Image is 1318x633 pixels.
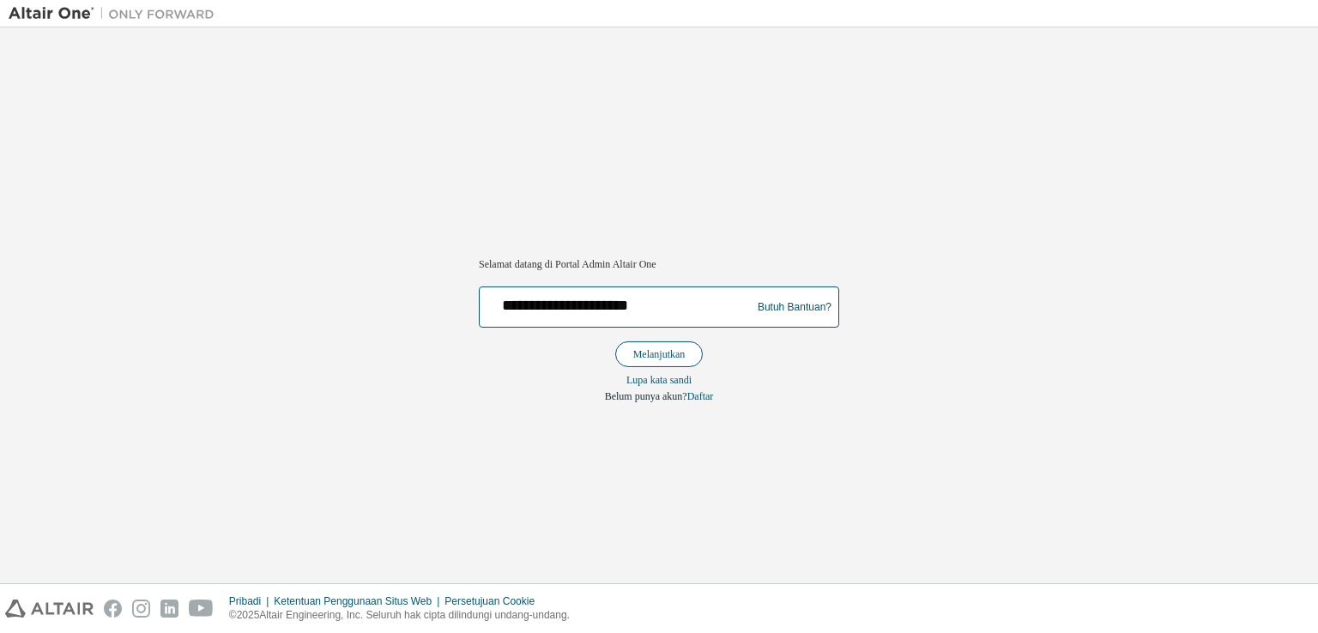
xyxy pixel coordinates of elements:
[229,609,237,621] font: ©
[758,301,831,313] font: Butuh Bantuan?
[687,390,714,402] a: Daftar
[229,595,261,607] font: Pribadi
[104,600,122,618] img: facebook.svg
[479,258,656,270] font: Selamat datang di Portal Admin Altair One
[633,348,686,360] font: Melanjutkan
[626,374,692,386] font: Lupa kata sandi
[444,595,535,607] font: Persetujuan Cookie
[758,307,831,308] a: Butuh Bantuan?
[237,609,260,621] font: 2025
[132,600,150,618] img: instagram.svg
[189,600,214,618] img: youtube.svg
[274,595,432,607] font: Ketentuan Penggunaan Situs Web
[160,600,178,618] img: linkedin.svg
[259,609,570,621] font: Altair Engineering, Inc. Seluruh hak cipta dilindungi undang-undang.
[605,390,687,402] font: Belum punya akun?
[5,600,94,618] img: altair_logo.svg
[9,5,223,22] img: Altair Satu
[615,341,704,367] button: Melanjutkan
